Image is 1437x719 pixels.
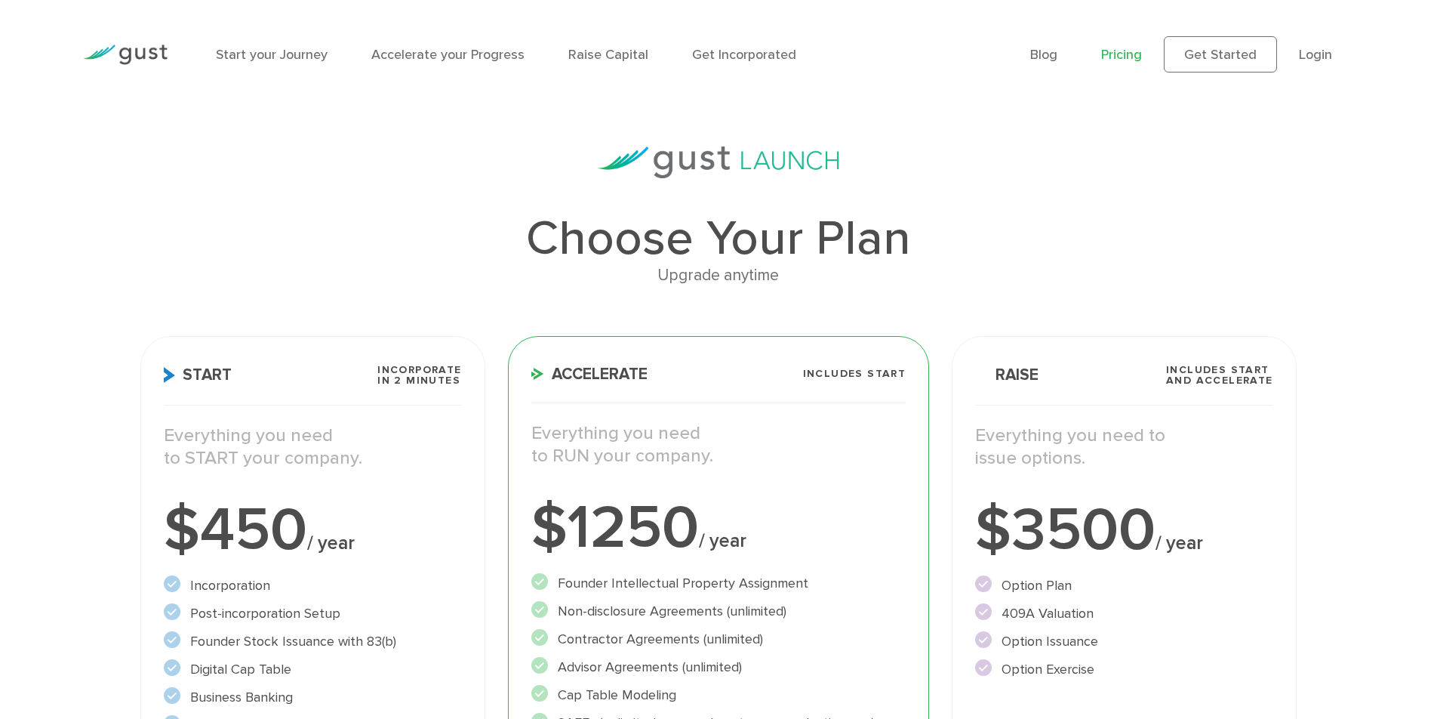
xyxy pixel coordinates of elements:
img: gust-launch-logos.svg [598,147,839,178]
a: Start your Journey [216,47,328,63]
img: Start Icon X2 [164,367,175,383]
span: Raise [975,367,1039,383]
a: Get Incorporated [692,47,796,63]
li: 409A Valuation [975,603,1272,624]
li: Incorporation [164,576,461,596]
a: Blog [1030,47,1057,63]
a: Pricing [1101,47,1142,63]
li: Business Banking [164,687,461,708]
p: Everything you need to issue options. [975,424,1272,470]
li: Option Plan [975,576,1272,596]
div: $1250 [531,498,906,558]
a: Accelerate your Progress [371,47,525,63]
span: / year [699,529,746,552]
span: Includes START and ACCELERATE [1166,365,1273,386]
li: Founder Intellectual Property Assignment [531,573,906,594]
p: Everything you need to START your company. [164,424,461,470]
span: / year [1155,532,1203,554]
li: Non-disclosure Agreements (unlimited) [531,601,906,622]
h1: Choose Your Plan [140,214,1296,263]
li: Founder Stock Issuance with 83(b) [164,631,461,652]
a: Raise Capital [568,47,648,63]
li: Contractor Agreements (unlimited) [531,629,906,650]
li: Post-incorporation Setup [164,603,461,624]
li: Option Exercise [975,659,1272,680]
a: Login [1299,47,1332,63]
img: Gust Logo [83,45,168,65]
li: Cap Table Modeling [531,685,906,705]
div: $450 [164,500,461,560]
li: Advisor Agreements (unlimited) [531,657,906,677]
li: Digital Cap Table [164,659,461,680]
span: Start [164,367,232,383]
span: Accelerate [531,366,648,382]
img: Accelerate Icon [531,368,544,380]
a: Get Started [1164,36,1277,73]
li: Option Issuance [975,631,1272,652]
div: Upgrade anytime [140,263,1296,289]
span: Includes START [803,369,906,379]
span: / year [307,532,355,554]
div: $3500 [975,500,1272,560]
span: Incorporate in 2 Minutes [377,365,461,386]
p: Everything you need to RUN your company. [531,422,906,468]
